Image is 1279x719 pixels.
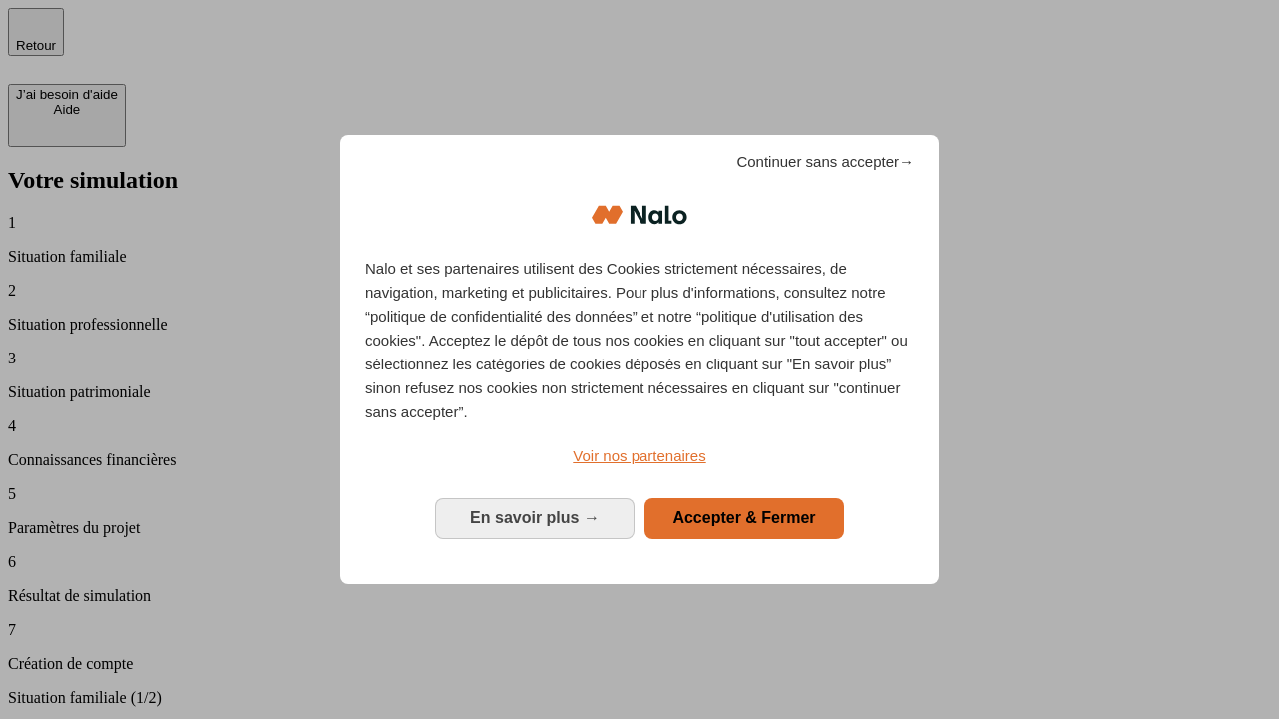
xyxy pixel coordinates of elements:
button: En savoir plus: Configurer vos consentements [435,498,635,538]
button: Accepter & Fermer: Accepter notre traitement des données et fermer [644,498,844,538]
span: Voir nos partenaires [573,447,705,464]
a: Voir nos partenaires [365,444,914,468]
span: Continuer sans accepter→ [736,150,914,174]
span: En savoir plus → [470,509,600,526]
img: Logo [592,185,687,245]
p: Nalo et ses partenaires utilisent des Cookies strictement nécessaires, de navigation, marketing e... [365,257,914,424]
span: Accepter & Fermer [672,509,815,526]
div: Bienvenue chez Nalo Gestion du consentement [340,135,939,583]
